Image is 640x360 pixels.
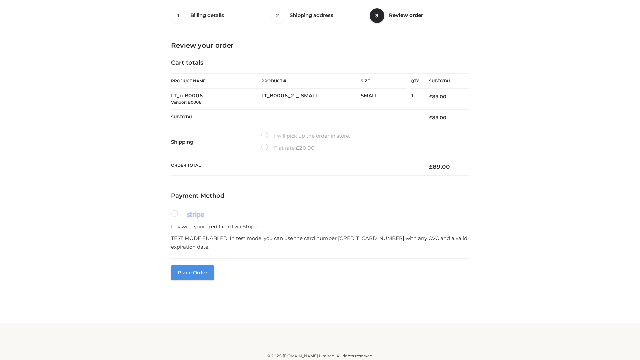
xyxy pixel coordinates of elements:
bdi: 89.00 [429,94,446,100]
th: Subtotal [419,74,469,89]
th: Product Name [171,73,261,89]
th: Qty [411,73,419,89]
bdi: 89.00 [429,115,446,121]
th: Subtotal [171,109,419,126]
span: £ [429,115,432,121]
th: Product # [261,73,361,89]
td: 1 [411,89,419,110]
th: Size [361,74,407,89]
button: Place order [171,265,214,280]
div: © 2025 [DOMAIN_NAME] Limited. All rights reserved. [99,353,541,359]
label: I will pick up the order in store. [261,132,350,140]
td: LT_B0006_2-_-SMALL [261,89,361,110]
h4: Payment Method [171,192,469,200]
bdi: 89.00 [429,163,450,170]
span: £ [429,94,432,100]
small: Vendor: B0006 [171,100,201,105]
p: TEST MODE ENABLED. In test mode, you can use the card number [CREDIT_CARD_NUMBER] with any CVC an... [171,234,469,251]
td: LT_b-B0006 [171,89,261,110]
span: £ [429,163,433,170]
td: SMALL [361,89,411,110]
h4: Cart totals [171,59,469,67]
p: Pay with your credit card via Stripe. [171,222,469,231]
th: Order Total [171,158,419,176]
bdi: 20.00 [296,145,315,151]
h3: Review your order [171,41,469,49]
span: £ [296,145,299,151]
label: Flat rate: [261,144,315,152]
th: Shipping [171,126,261,158]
